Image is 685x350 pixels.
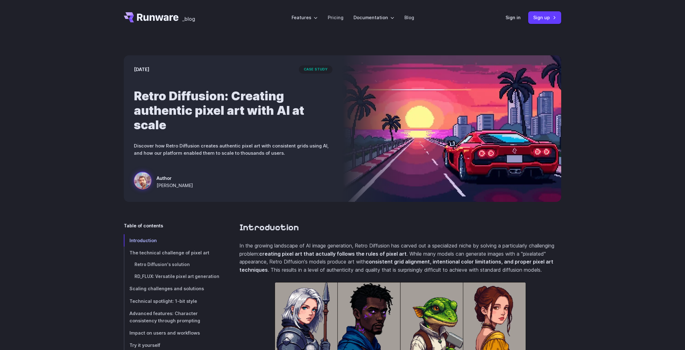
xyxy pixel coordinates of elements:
[129,286,204,291] span: Scaling challenges and solutions
[124,327,219,339] a: Impact on users and workflows
[239,222,299,233] a: Introduction
[353,14,394,21] label: Documentation
[182,12,195,22] a: _blog
[156,175,193,182] span: Author
[239,242,561,274] p: In the growing landscape of AI image generation, Retro Diffusion has carved out a specialized nic...
[182,16,195,21] span: _blog
[342,55,561,202] img: a red sports car on a futuristic highway with a sunset and city skyline in the background, styled...
[129,342,160,348] span: Try it yourself
[124,222,163,229] span: Table of contents
[292,14,318,21] label: Features
[124,295,219,307] a: Technical spotlight: 1-bit style
[129,298,197,304] span: Technical spotlight: 1-bit style
[124,259,219,271] a: Retro Diffusion's solution
[134,274,219,279] span: RD_FLUX: Versatile pixel art generation
[134,262,190,267] span: Retro Diffusion's solution
[124,282,219,295] a: Scaling challenges and solutions
[156,182,193,189] span: [PERSON_NAME]
[134,66,149,73] time: [DATE]
[134,142,332,157] p: Discover how Retro Diffusion creates authentic pixel art with consistent grids using AI, and how ...
[328,14,343,21] a: Pricing
[404,14,414,21] a: Blog
[124,271,219,283] a: RD_FLUX: Versatile pixel art generation
[239,258,553,273] strong: consistent grid alignment, intentional color limitations, and proper pixel art techniques
[124,247,219,259] a: The technical challenge of pixel art
[129,250,209,255] span: The technical challenge of pixel art
[134,89,332,132] h1: Retro Diffusion: Creating authentic pixel art with AI at scale
[129,330,200,336] span: Impact on users and workflows
[299,65,332,74] span: case study
[259,251,407,257] strong: creating pixel art that actually follows the rules of pixel art
[124,307,219,327] a: Advanced features: Character consistency through prompting
[129,311,200,323] span: Advanced features: Character consistency through prompting
[129,238,157,243] span: Introduction
[506,14,521,21] a: Sign in
[124,234,219,247] a: Introduction
[528,11,561,24] a: Sign up
[124,12,178,22] a: Go to /
[134,172,193,192] a: a red sports car on a futuristic highway with a sunset and city skyline in the background, styled...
